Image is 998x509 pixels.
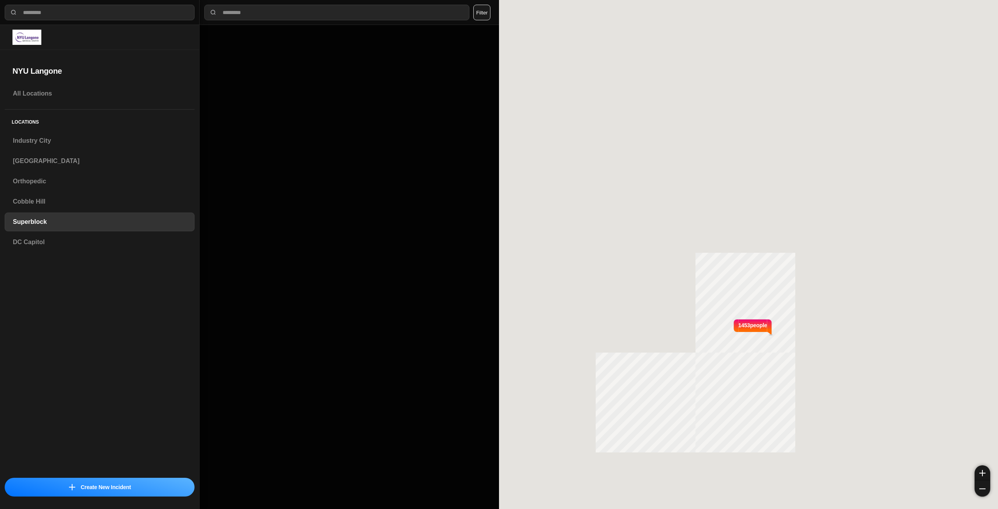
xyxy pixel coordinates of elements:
[5,110,195,131] h5: Locations
[5,478,195,497] button: iconCreate New Incident
[5,213,195,231] a: Superblock
[69,484,75,490] img: icon
[5,172,195,191] a: Orthopedic
[979,486,986,492] img: zoom-out
[5,233,195,252] a: DC Capitol
[81,483,131,491] p: Create New Incident
[473,5,490,20] button: Filter
[13,197,186,206] h3: Cobble Hill
[10,9,18,16] img: search
[733,318,738,335] img: notch
[12,66,187,76] h2: NYU Langone
[979,470,986,476] img: zoom-in
[13,177,186,186] h3: Orthopedic
[13,156,186,166] h3: [GEOGRAPHIC_DATA]
[13,238,186,247] h3: DC Capitol
[5,131,195,150] a: Industry City
[13,89,186,98] h3: All Locations
[5,84,195,103] a: All Locations
[13,136,186,145] h3: Industry City
[13,217,186,227] h3: Superblock
[975,465,990,481] button: zoom-in
[767,318,773,335] img: notch
[5,152,195,170] a: [GEOGRAPHIC_DATA]
[209,9,217,16] img: search
[5,192,195,211] a: Cobble Hill
[12,30,41,45] img: logo
[738,321,767,339] p: 1453 people
[975,481,990,497] button: zoom-out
